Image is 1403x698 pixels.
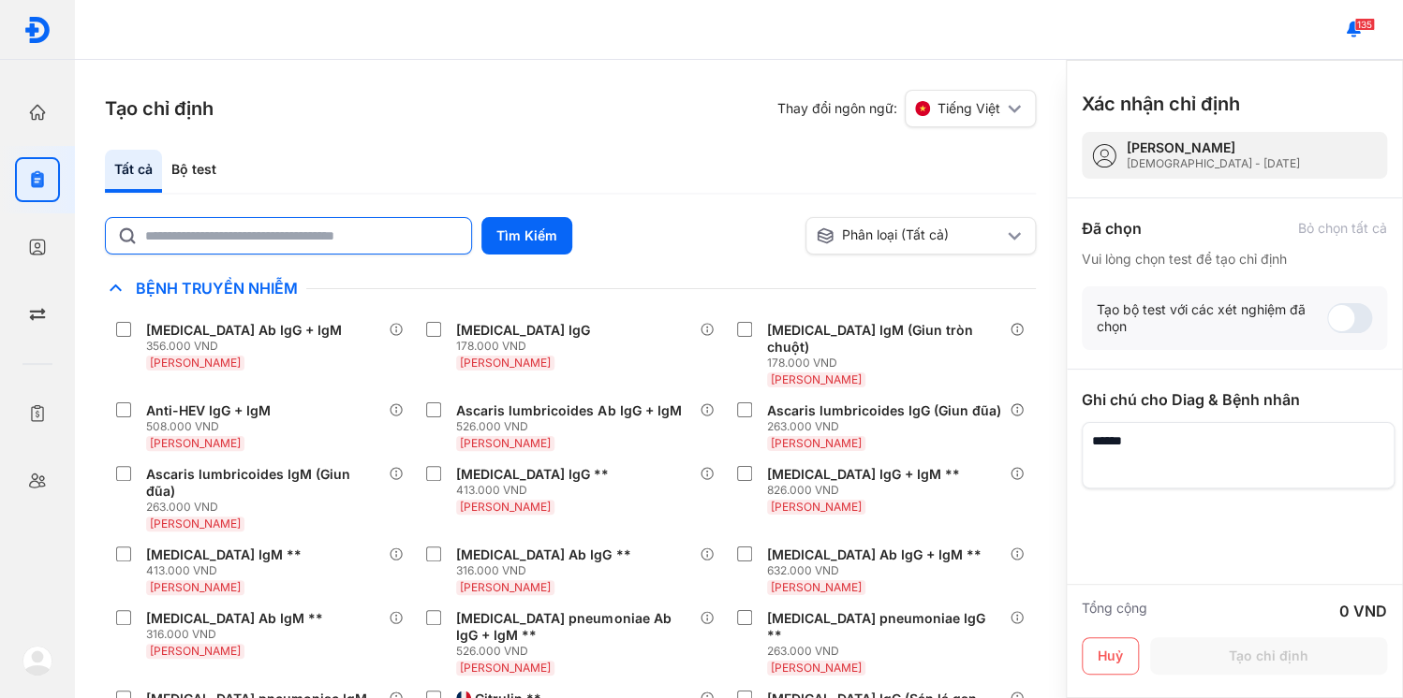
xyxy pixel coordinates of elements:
div: [MEDICAL_DATA] IgG ** [456,466,609,483]
div: Phân loại (Tất cả) [816,226,1004,245]
div: 316.000 VND [456,563,638,578]
img: logo [23,16,52,44]
span: 135 [1354,18,1375,31]
button: Tạo chỉ định [1150,637,1387,675]
div: [MEDICAL_DATA] pneumoniae Ab IgG + IgM ** [456,610,691,644]
div: 508.000 VND [146,419,278,434]
button: Tìm Kiếm [481,217,572,254]
span: [PERSON_NAME] [460,436,551,450]
span: [PERSON_NAME] [460,661,551,675]
div: Thay đổi ngôn ngữ: [777,90,1036,127]
span: [PERSON_NAME] [150,644,241,658]
span: [PERSON_NAME] [771,436,862,450]
div: 632.000 VND [767,563,989,578]
span: Tiếng Việt [938,100,1000,117]
h3: Xác nhận chỉ định [1082,91,1240,117]
div: [MEDICAL_DATA] IgG [456,322,590,339]
div: [MEDICAL_DATA] pneumoniae IgG ** [767,610,1002,644]
div: Vui lòng chọn test để tạo chỉ định [1082,251,1387,268]
div: Bỏ chọn tất cả [1298,220,1387,237]
div: Anti-HEV IgG + IgM [146,402,271,419]
div: 263.000 VND [767,419,1009,434]
div: [MEDICAL_DATA] IgM (Giun tròn chuột) [767,322,1002,356]
div: [MEDICAL_DATA] Ab IgG ** [456,546,630,563]
div: [DEMOGRAPHIC_DATA] - [DATE] [1127,156,1300,171]
div: Đã chọn [1082,217,1142,240]
span: [PERSON_NAME] [771,580,862,594]
span: [PERSON_NAME] [460,500,551,514]
span: [PERSON_NAME] [771,372,862,386]
span: [PERSON_NAME] [150,356,241,370]
div: 263.000 VND [767,644,1010,659]
button: Huỷ [1082,637,1139,675]
span: [PERSON_NAME] [150,516,241,531]
div: 356.000 VND [146,339,349,354]
div: 0 VND [1339,600,1387,622]
div: 413.000 VND [456,483,616,498]
span: [PERSON_NAME] [771,500,862,514]
div: Ascaris lumbricoides Ab IgG + IgM [456,402,681,419]
div: [MEDICAL_DATA] Ab IgG + IgM ** [767,546,982,563]
div: 263.000 VND [146,500,389,515]
div: 178.000 VND [767,356,1010,371]
span: [PERSON_NAME] [771,661,862,675]
div: Tất cả [105,150,162,193]
div: 826.000 VND [767,483,967,498]
div: 526.000 VND [456,644,699,659]
div: [MEDICAL_DATA] IgM ** [146,546,302,563]
div: 316.000 VND [146,627,331,642]
span: [PERSON_NAME] [460,356,551,370]
div: [MEDICAL_DATA] IgG + IgM ** [767,466,960,483]
div: Ascaris lumbricoides IgM (Giun đũa) [146,466,381,500]
div: [PERSON_NAME] [1127,139,1300,156]
div: Tổng cộng [1082,600,1147,622]
span: [PERSON_NAME] [150,436,241,450]
div: Bộ test [162,150,226,193]
img: logo [22,646,52,676]
span: [PERSON_NAME] [460,580,551,594]
div: [MEDICAL_DATA] Ab IgG + IgM [146,322,342,339]
span: Bệnh Truyền Nhiễm [126,279,306,298]
div: Tạo bộ test với các xét nghiệm đã chọn [1097,301,1327,335]
div: Ghi chú cho Diag & Bệnh nhân [1082,388,1387,411]
div: Ascaris lumbricoides IgG (Giun đũa) [767,402,1001,419]
h3: Tạo chỉ định [105,95,214,122]
span: [PERSON_NAME] [150,580,241,594]
div: [MEDICAL_DATA] Ab IgM ** [146,610,323,627]
div: 413.000 VND [146,563,309,578]
div: 526.000 VND [456,419,688,434]
div: 178.000 VND [456,339,598,354]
